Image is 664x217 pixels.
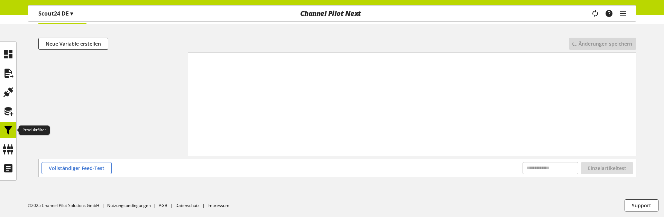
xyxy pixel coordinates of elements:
button: Vollständiger Feed-Test [41,162,112,174]
button: Einzelartikeltest [581,162,633,174]
span: Neue Variable erstellen [46,40,101,47]
a: Datenschutz [175,202,200,208]
p: Scout24 DE [38,9,73,18]
button: Neue Variable erstellen [38,38,108,50]
nav: main navigation [28,5,636,22]
span: Support [632,202,651,209]
a: Nutzungsbedingungen [107,202,151,208]
a: AGB [159,202,167,208]
span: Vollständiger Feed-Test [49,164,104,172]
span: ▾ [70,10,73,17]
button: Support [625,199,658,211]
a: Impressum [207,202,229,208]
span: Einzelartikeltest [588,164,626,172]
li: ©2025 Channel Pilot Solutions GmbH [28,202,107,209]
div: Produktfilter [19,125,50,135]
